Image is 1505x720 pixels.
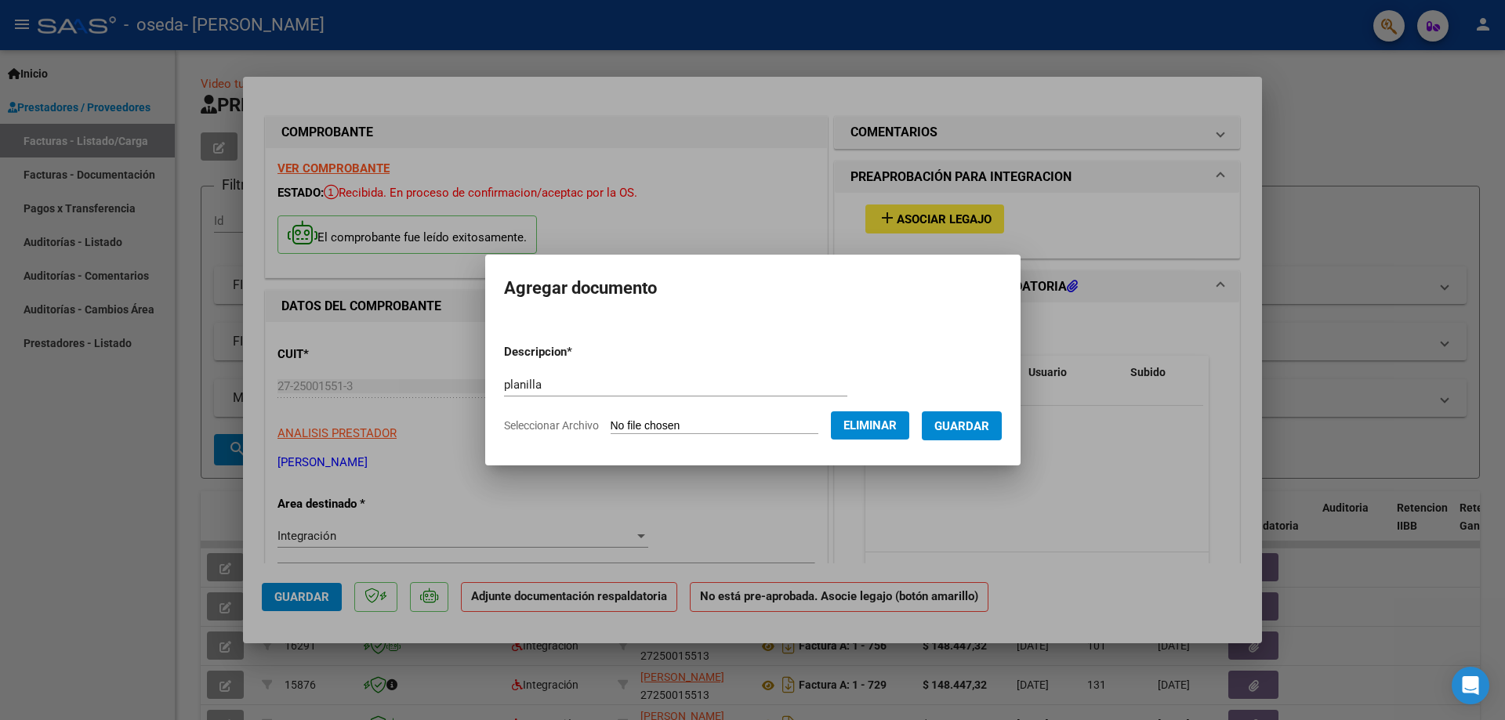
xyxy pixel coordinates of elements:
[504,343,654,361] p: Descripcion
[922,411,1002,440] button: Guardar
[934,419,989,433] span: Guardar
[504,419,599,432] span: Seleccionar Archivo
[1452,667,1489,704] div: Open Intercom Messenger
[831,411,909,440] button: Eliminar
[843,418,897,432] span: Eliminar
[504,273,1002,303] h2: Agregar documento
